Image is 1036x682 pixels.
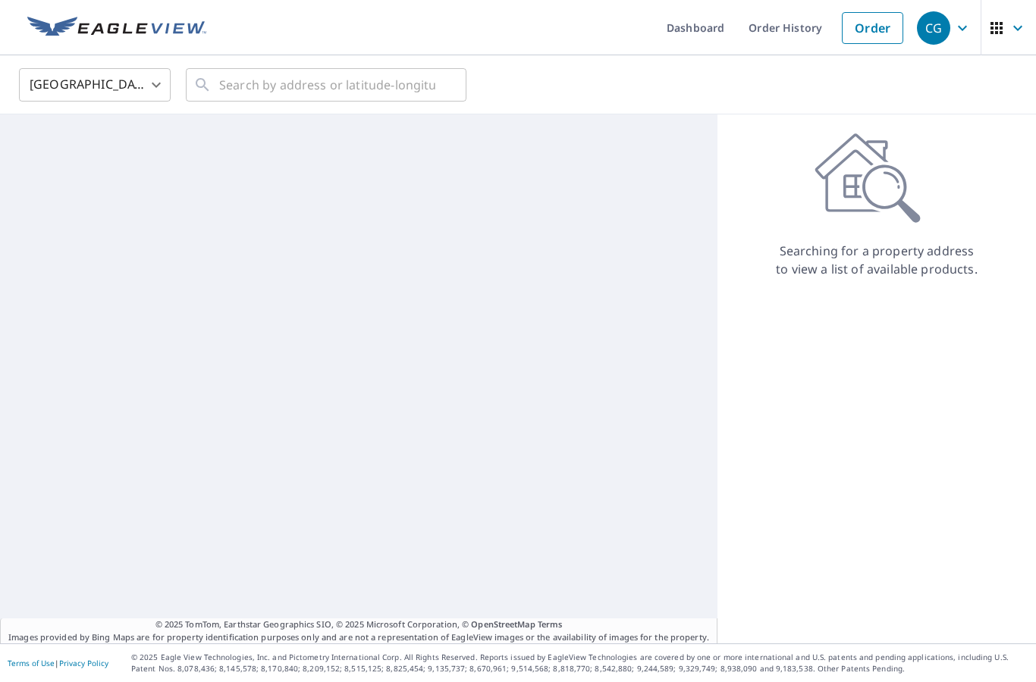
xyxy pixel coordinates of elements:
[8,659,108,668] p: |
[471,618,535,630] a: OpenStreetMap
[131,652,1028,674] p: © 2025 Eagle View Technologies, Inc. and Pictometry International Corp. All Rights Reserved. Repo...
[59,658,108,668] a: Privacy Policy
[8,658,55,668] a: Terms of Use
[917,11,950,45] div: CG
[155,618,563,631] span: © 2025 TomTom, Earthstar Geographics SIO, © 2025 Microsoft Corporation, ©
[19,64,171,106] div: [GEOGRAPHIC_DATA]
[27,17,206,39] img: EV Logo
[219,64,435,106] input: Search by address or latitude-longitude
[842,12,903,44] a: Order
[775,242,978,278] p: Searching for a property address to view a list of available products.
[538,618,563,630] a: Terms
